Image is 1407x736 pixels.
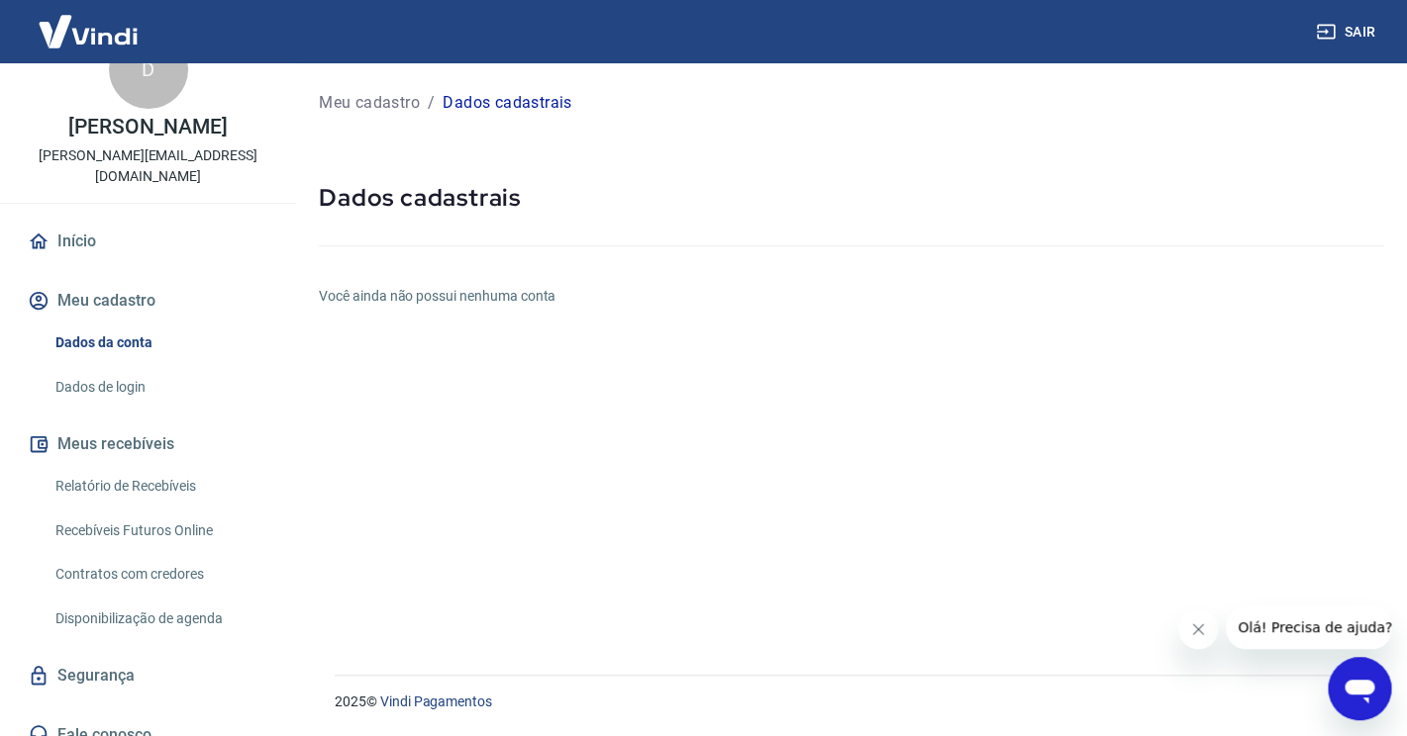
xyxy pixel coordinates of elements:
[48,598,272,639] a: Disponibilização de agenda
[1328,657,1391,720] iframe: Botão para abrir a janela de mensagens
[1226,605,1391,649] iframe: Mensagem da empresa
[24,279,272,322] button: Meu cadastro
[48,466,272,506] a: Relatório de Recebíveis
[48,322,272,363] a: Dados da conta
[319,286,1383,307] h6: Você ainda não possui nenhuma conta
[24,220,272,263] a: Início
[48,367,272,408] a: Dados de login
[24,422,272,466] button: Meus recebíveis
[1312,14,1383,50] button: Sair
[1178,609,1218,649] iframe: Fechar mensagem
[319,91,420,115] a: Meu cadastro
[428,91,435,115] p: /
[16,145,280,187] p: [PERSON_NAME][EMAIL_ADDRESS][DOMAIN_NAME]
[24,1,152,61] img: Vindi
[48,554,272,595] a: Contratos com credores
[380,693,492,709] a: Vindi Pagamentos
[12,14,166,30] span: Olá! Precisa de ajuda?
[48,510,272,551] a: Recebíveis Futuros Online
[335,691,1359,712] p: 2025 ©
[443,91,571,115] p: Dados cadastrais
[68,117,227,138] p: [PERSON_NAME]
[24,654,272,697] a: Segurança
[319,182,1383,214] h5: Dados cadastrais
[109,30,188,109] div: D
